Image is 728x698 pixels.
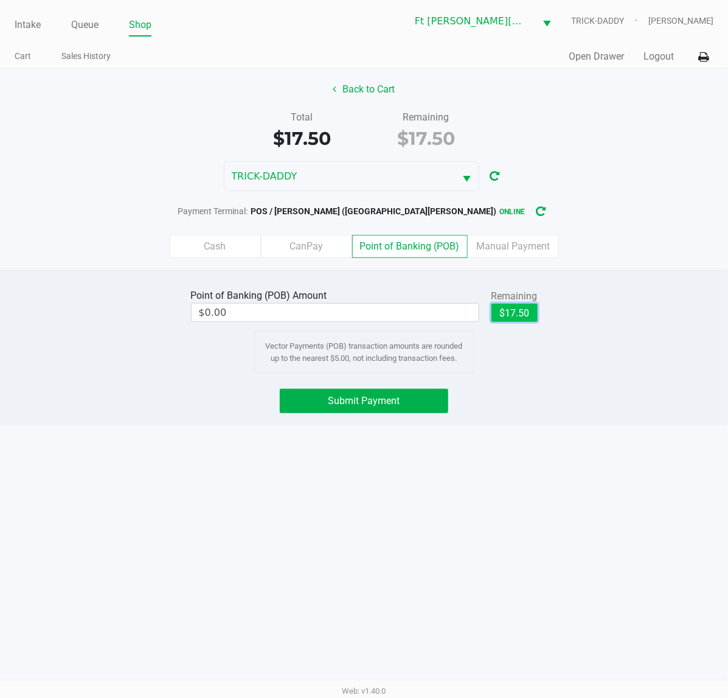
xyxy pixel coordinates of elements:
span: [PERSON_NAME] [648,15,713,27]
span: online [499,208,525,216]
a: Cart [15,49,31,64]
label: CanPay [261,235,352,258]
a: Queue [71,16,99,33]
div: Point of Banking (POB) Amount [191,288,332,303]
label: Manual Payment [468,235,559,258]
span: TRICK-DADDY [571,15,648,27]
span: POS / [PERSON_NAME] ([GEOGRAPHIC_DATA][PERSON_NAME]) [251,206,496,216]
div: Vector Payments (POB) transaction amounts are rounded up to the nearest $5.00, not including tran... [255,330,474,374]
button: Back to Cart [325,78,403,101]
button: Logout [643,49,674,64]
label: Cash [170,235,261,258]
button: Submit Payment [280,389,448,413]
div: Remaining [373,110,480,125]
a: Intake [15,16,41,33]
div: Remaining [491,289,538,304]
div: Total [249,110,355,125]
span: TRICK-DADDY [232,169,448,184]
span: Submit Payment [328,395,400,407]
a: Shop [129,16,151,33]
button: Select [456,162,479,190]
div: $17.50 [373,125,480,152]
div: $17.50 [249,125,355,152]
button: $17.50 [491,304,538,322]
a: Sales History [61,49,111,64]
span: Payment Terminal: [178,206,248,216]
label: Point of Banking (POB) [352,235,468,258]
button: Open Drawer [569,49,624,64]
span: Ft [PERSON_NAME][GEOGRAPHIC_DATA] [415,14,528,29]
span: Web: v1.40.0 [342,686,386,696]
button: Select [535,7,558,35]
